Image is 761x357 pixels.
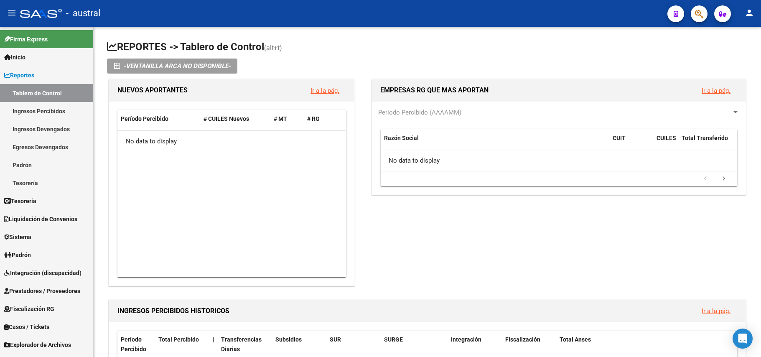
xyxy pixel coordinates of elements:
button: Ir a la pág. [695,303,737,319]
span: Transferencias Diarias [221,336,262,352]
span: Fiscalización RG [4,304,54,314]
span: (alt+t) [264,44,282,52]
span: # MT [274,115,287,122]
span: Tesorería [4,196,36,206]
span: Firma Express [4,35,48,44]
span: Subsidios [275,336,302,343]
a: Ir a la pág. [311,87,339,94]
span: Liquidación de Convenios [4,214,77,224]
span: Casos / Tickets [4,322,49,331]
span: Período Percibido (AAAAMM) [378,109,461,116]
a: Ir a la pág. [702,87,730,94]
span: SURGE [384,336,403,343]
a: go to next page [716,174,732,184]
span: Padrón [4,250,31,260]
div: No data to display [381,150,737,171]
span: Fiscalización [505,336,540,343]
datatable-header-cell: Razón Social [381,129,609,157]
span: CUIT [613,135,626,141]
a: Ir a la pág. [702,307,730,315]
datatable-header-cell: # RG [304,110,337,128]
span: Inicio [4,53,25,62]
span: CUILES [657,135,676,141]
span: Período Percibido [121,115,168,122]
mat-icon: person [744,8,754,18]
h1: REPORTES -> Tablero de Control [107,40,748,55]
span: Integración (discapacidad) [4,268,81,278]
span: Integración [451,336,481,343]
span: SUR [330,336,341,343]
datatable-header-cell: CUIT [609,129,653,157]
span: INGRESOS PERCIBIDOS HISTORICOS [117,307,229,315]
span: - austral [66,4,100,23]
span: Total Anses [560,336,591,343]
span: EMPRESAS RG QUE MAS APORTAN [380,86,489,94]
mat-icon: menu [7,8,17,18]
button: -VENTANILLA ARCA NO DISPONIBLE- [107,59,237,74]
datatable-header-cell: # MT [270,110,304,128]
span: Total Transferido [682,135,728,141]
i: -VENTANILLA ARCA NO DISPONIBLE- [123,59,231,74]
span: | [213,336,214,343]
datatable-header-cell: # CUILES Nuevos [200,110,270,128]
span: Prestadores / Proveedores [4,286,80,296]
a: go to previous page [697,174,713,184]
span: NUEVOS APORTANTES [117,86,188,94]
div: No data to display [117,131,346,152]
span: Razón Social [384,135,419,141]
div: Open Intercom Messenger [733,329,753,349]
button: Ir a la pág. [304,83,346,98]
datatable-header-cell: Período Percibido [117,110,200,128]
button: Ir a la pág. [695,83,737,98]
span: # RG [307,115,320,122]
span: Explorador de Archivos [4,340,71,349]
span: Reportes [4,71,34,80]
span: Sistema [4,232,31,242]
datatable-header-cell: Total Transferido [678,129,737,157]
span: # CUILES Nuevos [204,115,249,122]
span: Período Percibido [121,336,146,352]
datatable-header-cell: CUILES [653,129,678,157]
span: Total Percibido [158,336,199,343]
